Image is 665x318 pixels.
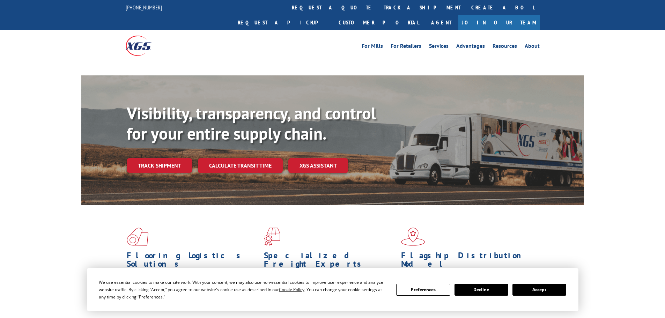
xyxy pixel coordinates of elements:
[512,284,566,296] button: Accept
[401,228,425,246] img: xgs-icon-flagship-distribution-model-red
[127,102,376,144] b: Visibility, transparency, and control for your entire supply chain.
[458,15,540,30] a: Join Our Team
[288,158,348,173] a: XGS ASSISTANT
[198,158,283,173] a: Calculate transit time
[525,43,540,51] a: About
[456,43,485,51] a: Advantages
[264,228,280,246] img: xgs-icon-focused-on-flooring-red
[232,15,333,30] a: Request a pickup
[126,4,162,11] a: [PHONE_NUMBER]
[139,294,163,300] span: Preferences
[127,251,259,272] h1: Flooring Logistics Solutions
[391,43,421,51] a: For Retailers
[87,268,578,311] div: Cookie Consent Prompt
[127,158,192,173] a: Track shipment
[362,43,383,51] a: For Mills
[127,228,148,246] img: xgs-icon-total-supply-chain-intelligence-red
[493,43,517,51] a: Resources
[429,43,449,51] a: Services
[279,287,304,293] span: Cookie Policy
[424,15,458,30] a: Agent
[99,279,388,301] div: We use essential cookies to make our site work. With your consent, we may also use non-essential ...
[264,251,396,272] h1: Specialized Freight Experts
[455,284,508,296] button: Decline
[333,15,424,30] a: Customer Portal
[396,284,450,296] button: Preferences
[401,251,533,272] h1: Flagship Distribution Model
